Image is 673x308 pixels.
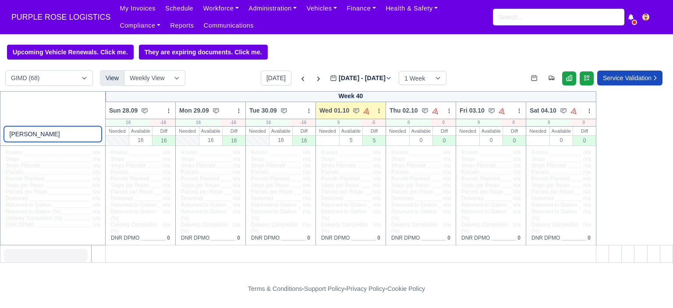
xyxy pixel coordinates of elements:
div: Week 40 [106,91,596,102]
span: Mon 29.09 [179,106,209,115]
span: n/a [583,189,591,195]
a: Communications [199,17,259,34]
span: Routes [111,149,128,156]
div: Available [550,127,573,135]
span: n/a [303,195,310,202]
span: n/a [513,195,521,202]
span: DNR DPMO [391,235,420,241]
span: n/a [443,209,450,215]
span: Tue 30.09 [249,106,277,115]
span: n/a [233,169,240,175]
div: 16 [223,135,245,145]
span: n/a [233,222,240,228]
a: PURPLE ROSE LOGISTICS [7,9,115,26]
span: n/a [303,182,310,188]
div: 0 [526,119,571,126]
span: n/a [92,169,100,175]
input: Search... [493,9,624,25]
span: n/a [303,209,310,215]
span: n/a [92,195,100,202]
span: Parcels per Route [111,189,153,195]
span: Stops [251,156,265,163]
div: -16 [151,119,175,126]
span: n/a [303,202,310,208]
span: n/a [513,202,521,208]
span: n/a [303,156,310,162]
span: n/a [513,163,521,169]
span: Parcels Planned [6,176,44,182]
span: n/a [163,156,170,162]
span: n/a [92,202,100,208]
span: Delivery Completion (%) [111,222,159,235]
span: n/a [92,215,100,221]
span: PURPLE ROSE LOGISTICS [7,8,115,26]
span: n/a [163,189,170,195]
span: n/a [233,156,240,162]
span: n/a [373,222,380,228]
div: Diff [573,127,596,135]
span: Stops per Route [6,182,44,189]
span: Delivery Completion (%) [251,222,299,235]
a: Terms & Conditions [248,285,302,292]
div: 16 [106,119,151,126]
span: n/a [513,156,521,162]
span: n/a [583,195,591,202]
a: Reports [165,17,198,34]
span: n/a [583,182,591,188]
div: Diff [503,127,526,135]
span: n/a [373,202,380,208]
span: n/a [92,209,100,215]
span: n/a [303,222,310,228]
span: n/a [583,176,591,182]
div: 0 [501,119,526,126]
span: Stops Planned [461,163,496,169]
span: Parcels per Route [391,189,433,195]
div: Needed [106,127,129,135]
span: Delivery Completion (%) [321,222,369,235]
div: 0 [386,119,431,126]
span: n/a [303,189,310,195]
span: n/a [233,202,240,208]
span: n/a [92,156,100,162]
span: Delivered [391,195,414,202]
span: Sun 28.09 [109,106,138,115]
span: n/a [233,182,240,188]
span: n/a [163,149,170,156]
span: Stops [461,156,475,163]
span: n/a [163,182,170,188]
div: 5 [316,119,361,126]
span: n/a [92,176,100,182]
span: n/a [163,195,170,202]
div: 16 [176,119,221,126]
span: n/a [373,169,380,175]
span: Parcels [6,169,23,176]
div: 0 [431,119,456,126]
span: n/a [303,169,310,175]
span: Stops per Route [461,182,499,189]
span: n/a [443,202,450,208]
span: Delivered [6,195,28,202]
span: Stops [6,156,19,163]
span: Returned to Station (%) [111,209,159,222]
span: n/a [373,189,380,195]
span: 0 [447,235,450,241]
label: [DATE] - [DATE] [330,73,392,83]
div: 5 [340,135,362,145]
div: 0 [433,135,456,145]
span: Parcels Planned [181,176,219,182]
span: DNR DPMO [461,235,490,241]
span: Routes [391,149,408,156]
span: Delivered [111,195,133,202]
span: n/a [233,163,240,169]
span: Parcels Planned [111,176,149,182]
span: Parcels per Route [251,189,293,195]
span: n/a [443,176,450,182]
input: Search contractors... [4,126,102,142]
a: They are expiring documents. Click me. [139,45,268,60]
span: n/a [92,163,100,169]
span: n/a [373,163,380,169]
a: Cookie Policy [387,285,425,292]
span: Stops [391,156,405,163]
div: 16 [269,135,292,145]
span: Returned to Station (%) [391,209,439,222]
